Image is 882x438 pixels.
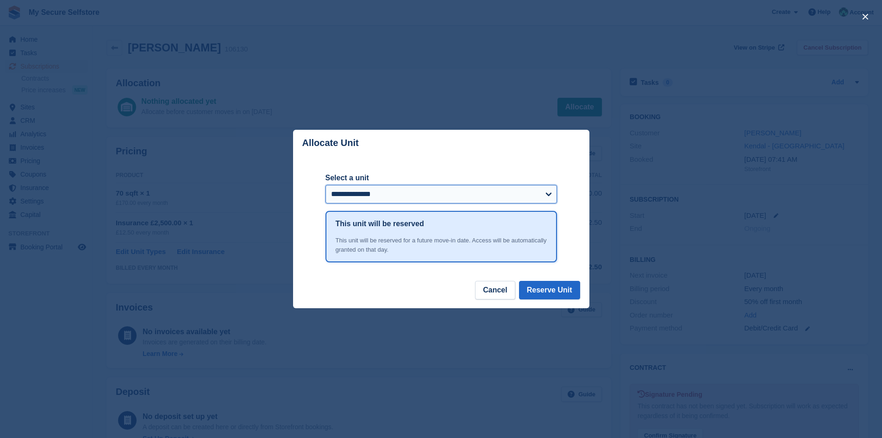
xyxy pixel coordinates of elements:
[336,236,547,254] div: This unit will be reserved for a future move-in date. Access will be automatically granted on tha...
[519,281,580,299] button: Reserve Unit
[475,281,515,299] button: Cancel
[325,172,557,184] label: Select a unit
[302,138,359,148] p: Allocate Unit
[336,218,424,229] h1: This unit will be reserved
[858,9,873,24] button: close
